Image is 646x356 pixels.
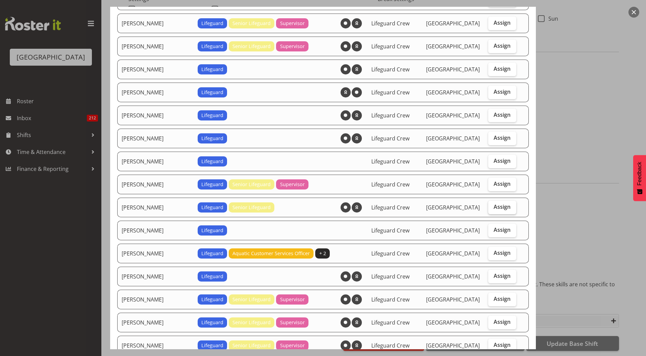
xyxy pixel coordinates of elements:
[232,342,271,349] span: Senior Lifeguard
[371,181,409,188] span: Lifeguard Crew
[280,181,305,188] span: Supervisor
[201,227,223,234] span: Lifeguard
[117,175,194,194] td: [PERSON_NAME]
[371,342,409,349] span: Lifeguard Crew
[201,342,223,349] span: Lifeguard
[117,37,194,56] td: [PERSON_NAME]
[371,20,409,27] span: Lifeguard Crew
[426,181,480,188] span: [GEOGRAPHIC_DATA]
[232,181,271,188] span: Senior Lifeguard
[371,227,409,234] span: Lifeguard Crew
[426,342,480,349] span: [GEOGRAPHIC_DATA]
[494,226,511,233] span: Assign
[426,273,480,280] span: [GEOGRAPHIC_DATA]
[201,66,223,73] span: Lifeguard
[494,203,511,210] span: Assign
[117,244,194,263] td: [PERSON_NAME]
[426,20,480,27] span: [GEOGRAPHIC_DATA]
[494,272,511,279] span: Assign
[494,157,511,164] span: Assign
[494,111,511,118] span: Assign
[280,43,305,50] span: Supervisor
[494,88,511,95] span: Assign
[117,60,194,79] td: [PERSON_NAME]
[201,112,223,119] span: Lifeguard
[201,319,223,326] span: Lifeguard
[426,135,480,142] span: [GEOGRAPHIC_DATA]
[371,204,409,211] span: Lifeguard Crew
[371,296,409,303] span: Lifeguard Crew
[232,296,271,303] span: Senior Lifeguard
[426,250,480,257] span: [GEOGRAPHIC_DATA]
[371,89,409,96] span: Lifeguard Crew
[201,20,223,27] span: Lifeguard
[371,66,409,73] span: Lifeguard Crew
[117,290,194,309] td: [PERSON_NAME]
[633,155,646,201] button: Feedback - Show survey
[494,341,511,348] span: Assign
[117,14,194,33] td: [PERSON_NAME]
[426,43,480,50] span: [GEOGRAPHIC_DATA]
[232,20,271,27] span: Senior Lifeguard
[201,273,223,280] span: Lifeguard
[426,319,480,326] span: [GEOGRAPHIC_DATA]
[426,296,480,303] span: [GEOGRAPHIC_DATA]
[426,66,480,73] span: [GEOGRAPHIC_DATA]
[280,342,305,349] span: Supervisor
[280,319,305,326] span: Supervisor
[117,267,194,286] td: [PERSON_NAME]
[371,250,409,257] span: Lifeguard Crew
[201,250,223,257] span: Lifeguard
[371,319,409,326] span: Lifeguard Crew
[117,83,194,102] td: [PERSON_NAME]
[232,250,310,257] span: Aquatic Customer Services Officer
[232,319,271,326] span: Senior Lifeguard
[201,89,223,96] span: Lifeguard
[494,295,511,302] span: Assign
[232,43,271,50] span: Senior Lifeguard
[494,249,511,256] span: Assign
[494,42,511,49] span: Assign
[201,181,223,188] span: Lifeguard
[117,106,194,125] td: [PERSON_NAME]
[426,112,480,119] span: [GEOGRAPHIC_DATA]
[201,158,223,165] span: Lifeguard
[371,158,409,165] span: Lifeguard Crew
[371,43,409,50] span: Lifeguard Crew
[426,227,480,234] span: [GEOGRAPHIC_DATA]
[494,65,511,72] span: Assign
[371,112,409,119] span: Lifeguard Crew
[117,313,194,332] td: [PERSON_NAME]
[494,134,511,141] span: Assign
[494,19,511,26] span: Assign
[232,204,271,211] span: Senior Lifeguard
[201,135,223,142] span: Lifeguard
[426,158,480,165] span: [GEOGRAPHIC_DATA]
[117,152,194,171] td: [PERSON_NAME]
[117,336,194,355] td: [PERSON_NAME]
[117,198,194,217] td: [PERSON_NAME]
[117,221,194,240] td: [PERSON_NAME]
[201,43,223,50] span: Lifeguard
[117,129,194,148] td: [PERSON_NAME]
[280,296,305,303] span: Supervisor
[371,135,409,142] span: Lifeguard Crew
[319,250,326,257] span: + 2
[371,273,409,280] span: Lifeguard Crew
[494,318,511,325] span: Assign
[426,204,480,211] span: [GEOGRAPHIC_DATA]
[201,296,223,303] span: Lifeguard
[426,89,480,96] span: [GEOGRAPHIC_DATA]
[201,204,223,211] span: Lifeguard
[637,162,643,185] span: Feedback
[280,20,305,27] span: Supervisor
[494,180,511,187] span: Assign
